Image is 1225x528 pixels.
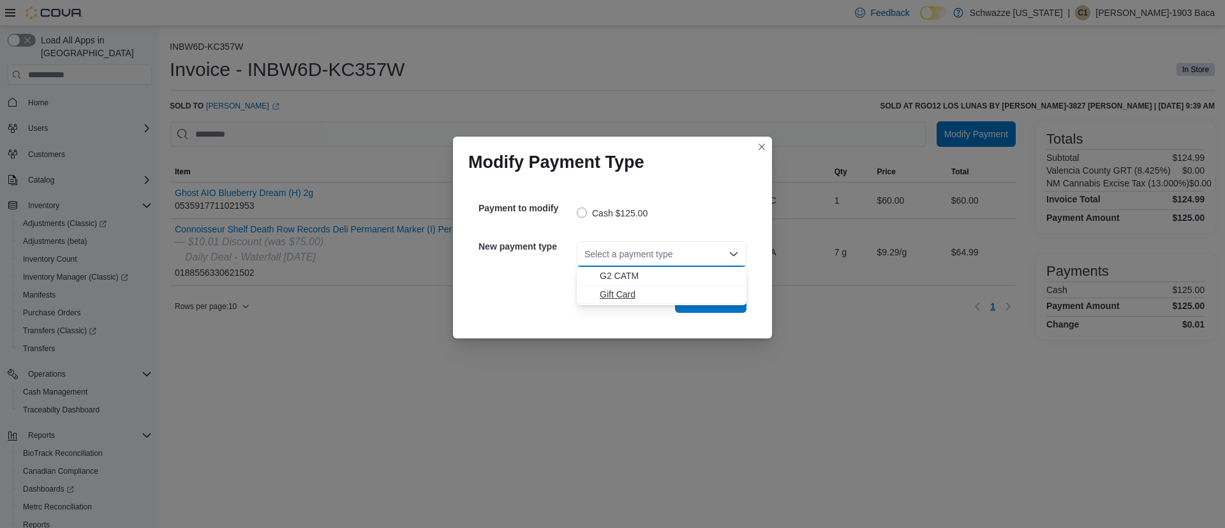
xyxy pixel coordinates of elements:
h5: New payment type [479,234,574,259]
button: G2 CATM [577,267,746,285]
span: Gift Card [600,288,739,301]
button: Close list of options [729,249,739,259]
button: Gift Card [577,285,746,304]
span: G2 CATM [600,269,739,282]
div: Choose from the following options [577,267,746,304]
button: Closes this modal window [754,139,769,155]
h1: Modify Payment Type [468,152,644,172]
input: Accessible screen reader label [584,246,586,262]
h5: Payment to modify [479,195,574,221]
label: Cash $125.00 [577,206,648,221]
